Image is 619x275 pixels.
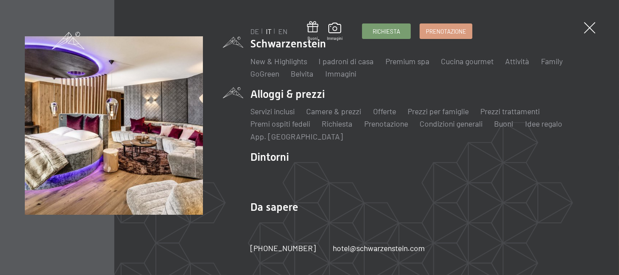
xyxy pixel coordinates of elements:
[250,243,316,254] a: [PHONE_NUMBER]
[250,106,295,116] a: Servizi inclusi
[525,119,562,128] a: Idee regalo
[250,56,307,66] a: New & Highlights
[373,27,400,35] span: Richiesta
[362,24,410,39] a: Richiesta
[307,36,319,41] span: Buoni
[480,106,540,116] a: Prezzi trattamenti
[250,69,279,78] a: GoGreen
[266,27,272,35] a: IT
[250,132,343,141] a: App. [GEOGRAPHIC_DATA]
[291,69,313,78] a: Belvita
[373,106,396,116] a: Offerte
[322,119,352,128] a: Richiesta
[408,106,469,116] a: Prezzi per famiglie
[420,119,483,128] a: Condizioni generali
[250,243,316,253] span: [PHONE_NUMBER]
[541,56,563,66] a: Family
[441,56,494,66] a: Cucina gourmet
[426,27,466,35] span: Prenotazione
[333,243,425,254] a: hotel@schwarzenstein.com
[306,106,361,116] a: Camere & prezzi
[307,21,319,41] a: Buoni
[325,69,356,78] a: Immagini
[364,119,408,128] a: Prenotazione
[319,56,374,66] a: I padroni di casa
[250,119,310,128] a: Premi ospiti fedeli
[420,24,472,39] a: Prenotazione
[327,23,343,41] a: Immagini
[494,119,513,128] a: Buoni
[505,56,529,66] a: Attività
[385,56,429,66] a: Premium spa
[278,27,288,35] a: EN
[327,36,343,41] span: Immagini
[250,27,259,35] a: DE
